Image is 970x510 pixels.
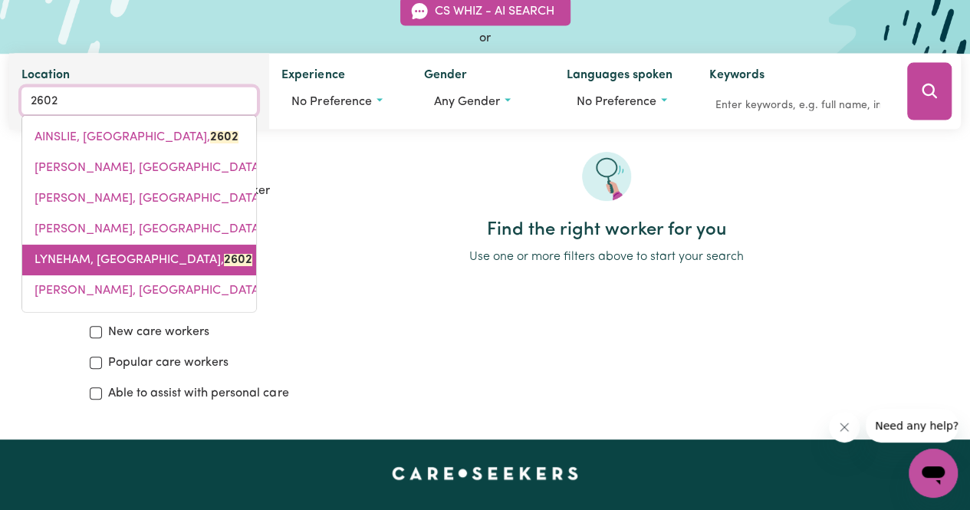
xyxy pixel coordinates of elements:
[22,275,256,306] a: OCONNOR, Australian Capital Territory, 2602
[281,66,344,87] label: Experience
[907,63,952,120] button: Search
[108,323,209,341] label: New care workers
[392,467,578,479] a: Careseekers home page
[709,66,764,87] label: Keywords
[424,66,467,87] label: Gender
[22,153,256,183] a: DICKSON, Australian Capital Territory, 2602
[108,384,288,403] label: Able to assist with personal care
[866,409,958,443] iframe: Message from company
[567,87,685,117] button: Worker language preferences
[224,254,252,266] mark: 2602
[709,94,886,117] input: Enter keywords, e.g. full name, interests
[108,354,229,372] label: Popular care workers
[35,254,252,266] span: LYNEHAM, [GEOGRAPHIC_DATA],
[909,449,958,498] iframe: Button to launch messaging window
[577,96,656,108] span: No preference
[291,96,371,108] span: No preference
[35,285,294,297] span: [PERSON_NAME], [GEOGRAPHIC_DATA],
[424,87,542,117] button: Worker gender preference
[35,223,294,235] span: [PERSON_NAME], [GEOGRAPHIC_DATA],
[21,66,70,87] label: Location
[22,245,256,275] a: LYNEHAM, Australian Capital Territory, 2602
[21,115,257,313] div: menu-options
[35,192,294,205] span: [PERSON_NAME], [GEOGRAPHIC_DATA],
[22,214,256,245] a: HACKETT, Australian Capital Territory, 2602
[829,412,860,443] iframe: Close message
[21,87,257,115] input: Enter a suburb
[9,11,93,23] span: Need any help?
[9,29,961,48] div: or
[567,66,672,87] label: Languages spoken
[333,219,880,242] h2: Find the right worker for you
[35,131,238,143] span: AINSLIE, [GEOGRAPHIC_DATA],
[281,87,400,117] button: Worker experience options
[22,183,256,214] a: DOWNER, Australian Capital Territory, 2602
[434,96,500,108] span: Any gender
[333,248,880,266] p: Use one or more filters above to start your search
[22,122,256,153] a: AINSLIE, Australian Capital Territory, 2602
[210,131,238,143] mark: 2602
[35,162,294,174] span: [PERSON_NAME], [GEOGRAPHIC_DATA],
